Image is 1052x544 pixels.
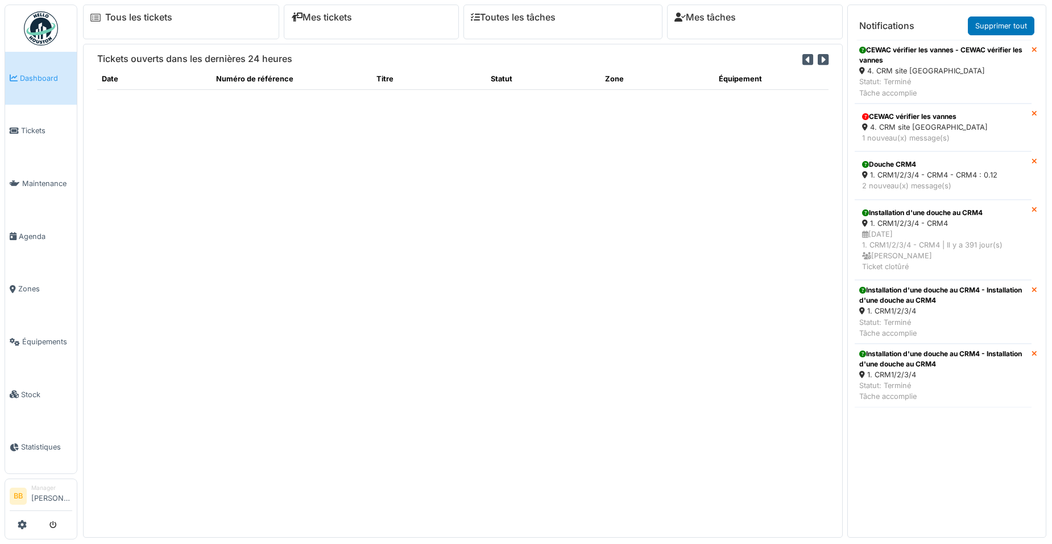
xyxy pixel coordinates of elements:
a: Statistiques [5,421,77,474]
th: Zone [600,69,715,89]
a: BB Manager[PERSON_NAME] [10,484,72,511]
a: Douche CRM4 1. CRM1/2/3/4 - CRM4 - CRM4 : 0.12 2 nouveau(x) message(s) [855,151,1032,199]
img: Badge_color-CXgf-gQk.svg [24,11,58,46]
a: Mes tâches [674,12,736,23]
div: CEWAC vérifier les vannes [862,112,1024,122]
a: Installation d'une douche au CRM4 - Installation d'une douche au CRM4 1. CRM1/2/3/4 Statut: Termi... [855,344,1032,407]
div: Statut: Terminé Tâche accomplie [859,380,1027,402]
li: [PERSON_NAME] [31,484,72,508]
div: 1. CRM1/2/3/4 - CRM4 [862,218,1024,229]
th: Date [97,69,212,89]
div: Installation d'une douche au CRM4 - Installation d'une douche au CRM4 [859,349,1027,369]
span: Agenda [19,231,72,242]
div: 4. CRM site [GEOGRAPHIC_DATA] [862,122,1024,133]
a: Zones [5,263,77,316]
th: Titre [372,69,486,89]
div: [DATE] 1. CRM1/2/3/4 - CRM4 | Il y a 391 jour(s) [PERSON_NAME] Ticket clotûré [862,229,1024,273]
div: 2 nouveau(x) message(s) [862,180,1024,191]
a: Équipements [5,315,77,368]
div: Manager [31,484,72,492]
a: Mes tickets [291,12,352,23]
span: Stock [21,389,72,400]
a: Maintenance [5,157,77,210]
span: Zones [18,283,72,294]
div: 1. CRM1/2/3/4 [859,306,1027,316]
h6: Notifications [859,20,914,31]
a: Tickets [5,105,77,158]
span: Maintenance [22,178,72,189]
a: Stock [5,368,77,421]
a: Installation d'une douche au CRM4 1. CRM1/2/3/4 - CRM4 [DATE]1. CRM1/2/3/4 - CRM4 | Il y a 391 jo... [855,200,1032,281]
h6: Tickets ouverts dans les dernières 24 heures [97,53,292,64]
div: 1. CRM1/2/3/4 - CRM4 - CRM4 : 0.12 [862,170,1024,180]
div: Douche CRM4 [862,159,1024,170]
span: Équipements [22,336,72,347]
th: Équipement [714,69,829,89]
a: CEWAC vérifier les vannes - CEWAC vérifier les vannes 4. CRM site [GEOGRAPHIC_DATA] Statut: Termi... [855,40,1032,104]
span: Tickets [21,125,72,136]
a: CEWAC vérifier les vannes 4. CRM site [GEOGRAPHIC_DATA] 1 nouveau(x) message(s) [855,104,1032,151]
a: Installation d'une douche au CRM4 - Installation d'une douche au CRM4 1. CRM1/2/3/4 Statut: Termi... [855,280,1032,344]
div: 1 nouveau(x) message(s) [862,133,1024,143]
div: Statut: Terminé Tâche accomplie [859,76,1027,98]
a: Toutes les tâches [471,12,556,23]
th: Numéro de référence [212,69,372,89]
a: Agenda [5,210,77,263]
div: 1. CRM1/2/3/4 [859,369,1027,380]
div: CEWAC vérifier les vannes - CEWAC vérifier les vannes [859,45,1027,65]
div: Statut: Terminé Tâche accomplie [859,317,1027,339]
th: Statut [486,69,600,89]
a: Tous les tickets [105,12,172,23]
span: Statistiques [21,442,72,452]
span: Dashboard [20,73,72,84]
div: Installation d'une douche au CRM4 - Installation d'une douche au CRM4 [859,285,1027,306]
div: 4. CRM site [GEOGRAPHIC_DATA] [859,65,1027,76]
a: Dashboard [5,52,77,105]
a: Supprimer tout [968,17,1034,35]
div: Installation d'une douche au CRM4 [862,208,1024,218]
li: BB [10,488,27,505]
